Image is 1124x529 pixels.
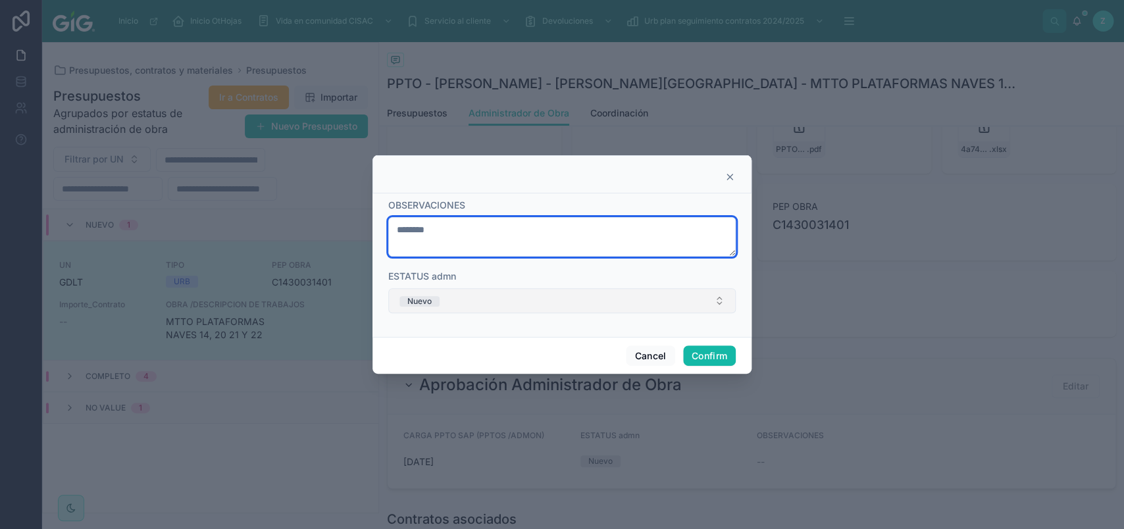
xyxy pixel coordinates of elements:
button: Cancel [626,345,675,366]
span: ESTATUS admn [388,270,456,282]
button: Confirm [683,345,736,366]
span: OBSERVACIONES [388,199,465,211]
button: Select Button [388,288,736,313]
div: Nuevo [407,296,432,307]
